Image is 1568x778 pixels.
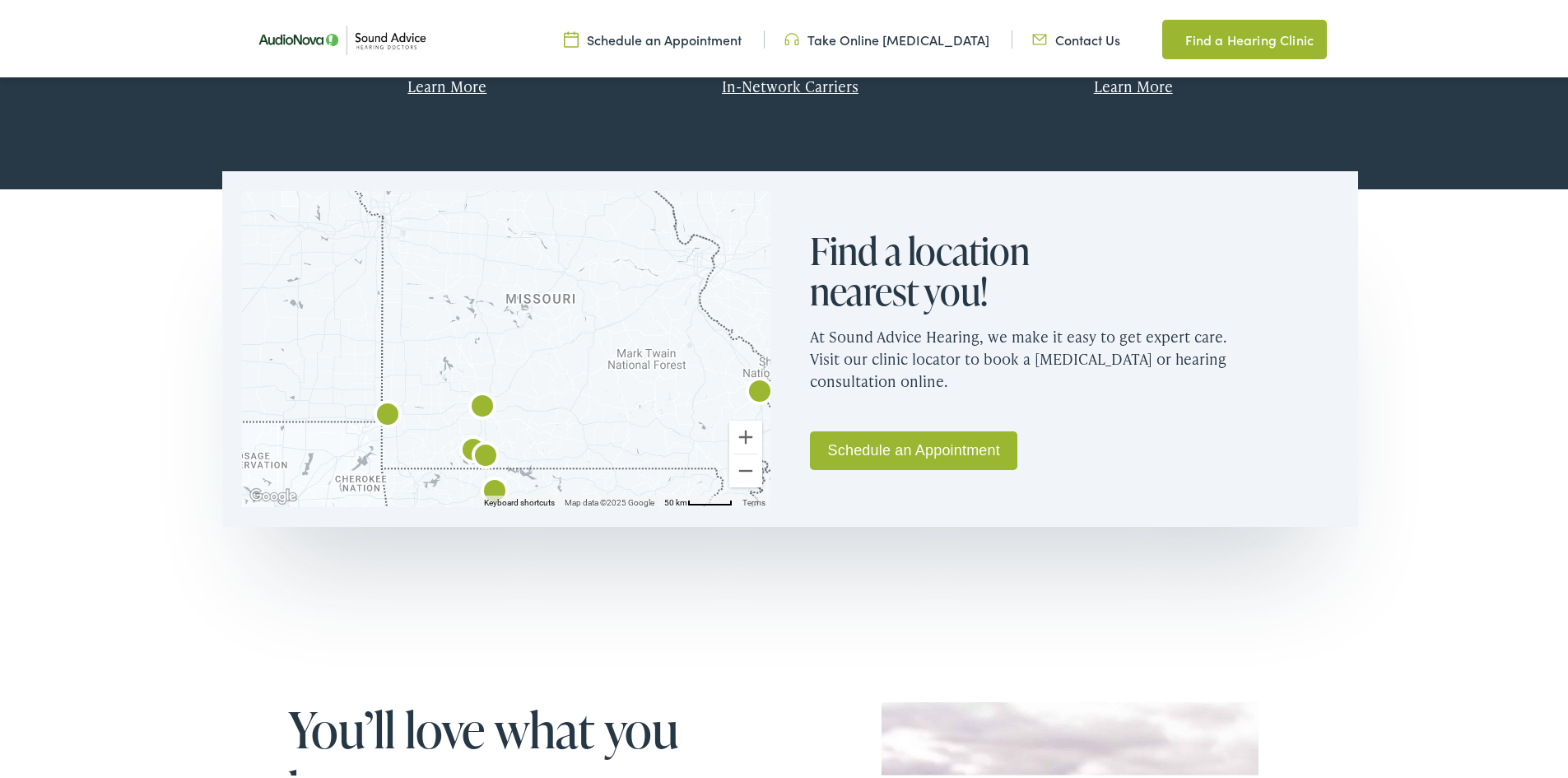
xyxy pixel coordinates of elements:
[494,699,595,753] span: what
[1094,72,1173,93] a: Learn More
[468,464,521,516] div: AudioNova
[447,422,500,475] div: Sound Advice Hearing Doctors by AudioNova
[1032,27,1120,45] a: Contact Us
[1162,26,1177,46] img: Map pin icon in a unique green color, indicating location-related features or services.
[246,482,300,504] img: Google
[1162,16,1327,56] a: Find a Hearing Clinic
[742,495,765,504] a: Terms (opens in new tab)
[484,494,555,505] button: Keyboard shortcuts
[361,387,414,440] div: AudioNova
[784,27,989,45] a: Take Online [MEDICAL_DATA]
[288,699,395,753] span: You’ll
[407,72,486,93] a: Learn More
[565,495,654,504] span: Map data ©2025 Google
[1032,27,1047,45] img: Icon representing mail communication in a unique green color, indicative of contact or communicat...
[456,379,509,431] div: Sound Advice Hearing Doctors by AudioNova
[729,417,762,450] button: Zoom in
[810,227,1073,309] h2: Find a location nearest you!
[459,428,512,481] div: Sound Advice Hearing Doctors by AudioNova
[564,27,742,45] a: Schedule an Appointment
[784,27,799,45] img: Headphone icon in a unique green color, suggesting audio-related services or features.
[722,72,858,93] a: In-Network Carriers
[659,492,737,504] button: Map Scale: 50 km per 51 pixels
[810,428,1017,467] a: Schedule an Appointment
[810,309,1338,402] p: At Sound Advice Hearing, we make it easy to get expert care. Visit our clinic locator to book a [...
[405,699,485,753] span: love
[604,699,678,753] span: you
[564,27,579,45] img: Calendar icon in a unique green color, symbolizing scheduling or date-related features.
[246,482,300,504] a: Open this area in Google Maps (opens a new window)
[664,495,687,504] span: 50 km
[729,451,762,484] button: Zoom out
[733,364,786,417] div: AudioNova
